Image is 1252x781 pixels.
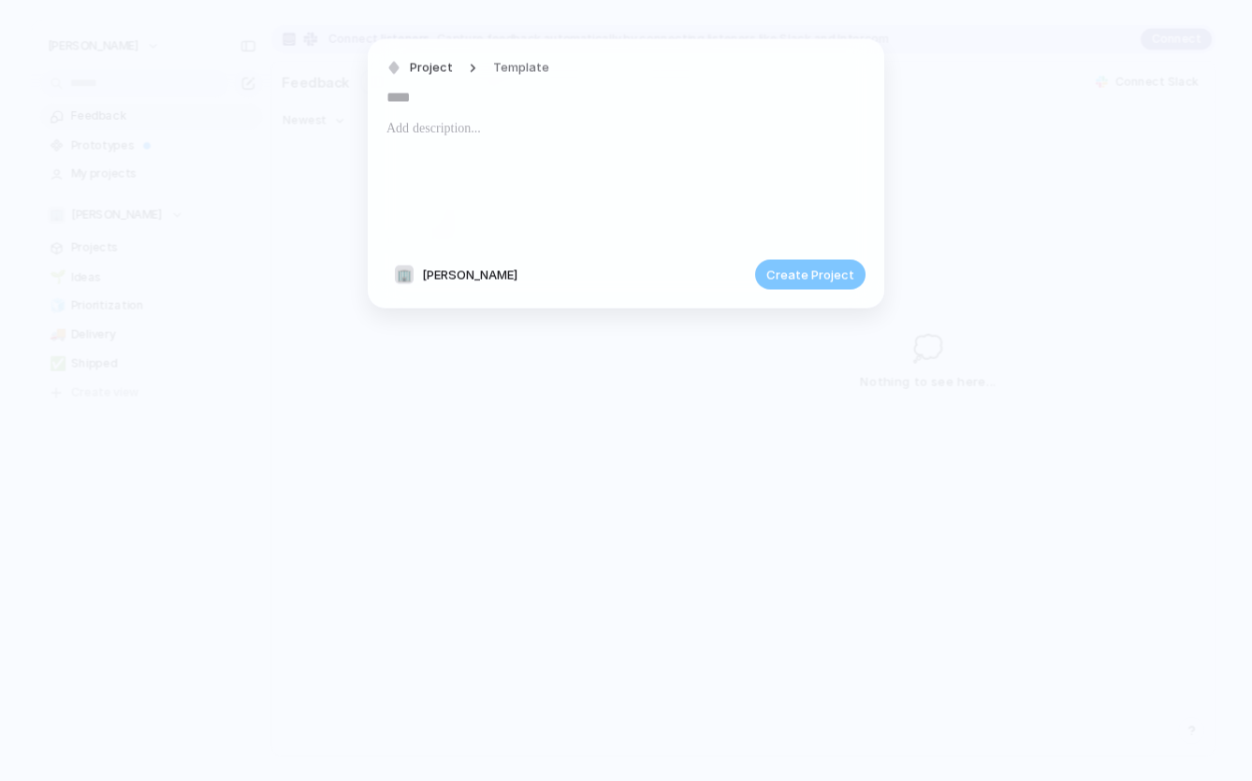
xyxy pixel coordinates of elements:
span: Project [410,59,453,78]
button: Project [382,55,459,82]
div: 🏢 [395,266,414,284]
span: [PERSON_NAME] [422,266,517,284]
span: Template [493,59,549,78]
button: Template [482,55,560,82]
